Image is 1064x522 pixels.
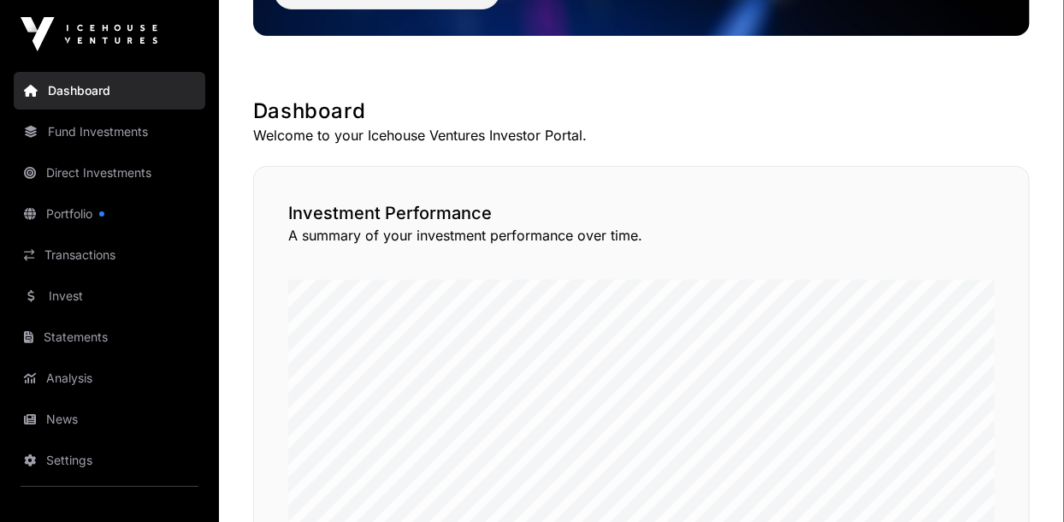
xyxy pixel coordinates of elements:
a: Statements [14,318,205,356]
a: News [14,400,205,438]
p: A summary of your investment performance over time. [288,225,995,246]
h2: Investment Performance [288,201,995,225]
iframe: Chat Widget [978,440,1064,522]
a: Direct Investments [14,154,205,192]
a: Portfolio [14,195,205,233]
a: Dashboard [14,72,205,110]
h1: Dashboard [253,98,1030,125]
img: Icehouse Ventures Logo [21,17,157,51]
a: Fund Investments [14,113,205,151]
a: Settings [14,442,205,479]
a: Transactions [14,236,205,274]
a: Analysis [14,359,205,397]
p: Welcome to your Icehouse Ventures Investor Portal. [253,125,1030,145]
a: Invest [14,277,205,315]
